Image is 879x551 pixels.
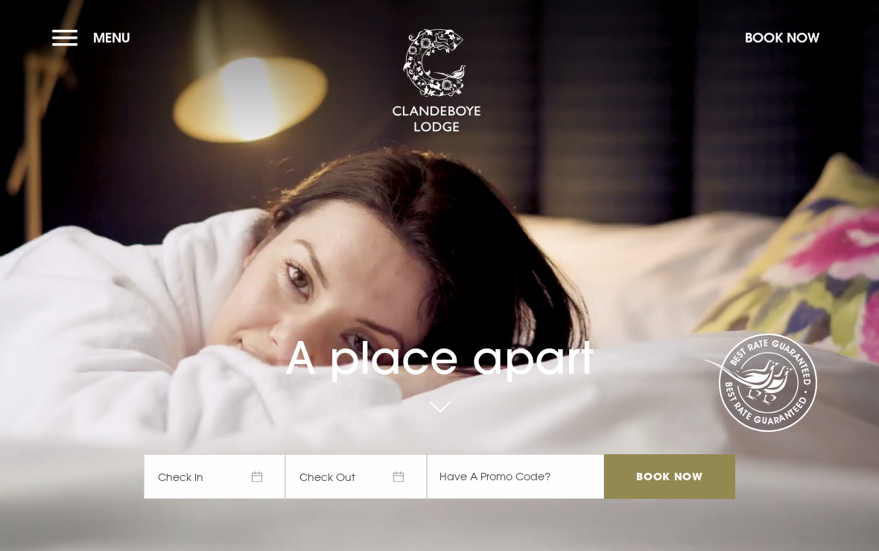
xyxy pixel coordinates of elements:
[604,454,735,499] input: Book Now
[285,454,427,499] span: Check Out
[392,29,481,133] img: Clandeboye Lodge
[144,454,285,499] span: Check In
[427,454,604,499] input: Have A Promo Code?
[93,29,130,46] span: Menu
[52,22,138,54] button: Menu
[144,298,735,384] h1: A place apart
[737,22,827,54] button: Book Now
